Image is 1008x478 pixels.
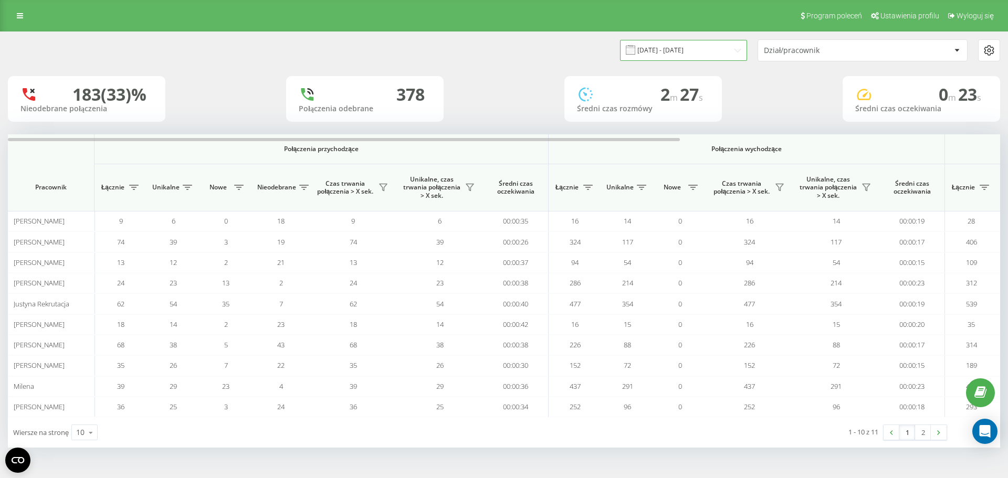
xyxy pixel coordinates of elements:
span: 21 [277,258,285,267]
span: 36 [350,402,357,411]
td: 00:00:23 [879,273,945,293]
span: 23 [958,83,981,105]
span: 437 [744,381,755,391]
span: 406 [966,237,977,247]
td: 00:00:26 [483,231,549,252]
span: 0 [678,278,682,288]
span: Milena [14,381,34,391]
span: 68 [117,340,124,349]
span: s [977,92,981,103]
span: Unikalne [606,183,634,192]
td: 00:00:19 [879,211,945,231]
span: 6 [172,216,175,226]
td: 00:00:36 [483,376,549,397]
span: 39 [170,237,177,247]
span: 25 [170,402,177,411]
span: 0 [678,258,682,267]
span: 6 [438,216,442,226]
span: 38 [170,340,177,349]
span: 226 [744,340,755,349]
span: 24 [277,402,285,411]
td: 00:00:40 [483,293,549,314]
div: Średni czas rozmówy [577,104,709,113]
span: 16 [746,320,753,329]
span: Pracownik [17,183,85,192]
span: 12 [436,258,444,267]
span: 25 [436,402,444,411]
span: 54 [833,258,840,267]
span: Czas trwania połączenia > X sek. [315,179,375,196]
td: 00:00:37 [483,252,549,273]
span: 27 [680,83,703,105]
span: 3 [224,237,228,247]
span: [PERSON_NAME] [14,237,65,247]
span: 43 [277,340,285,349]
span: 54 [624,258,631,267]
span: Program poleceń [806,12,862,20]
span: 152 [744,360,755,370]
span: 152 [570,360,581,370]
span: Połączenia wychodzące [573,145,920,153]
span: 437 [570,381,581,391]
span: 314 [966,340,977,349]
span: 9 [351,216,355,226]
span: 324 [570,237,581,247]
a: 1 [899,425,915,440]
div: 378 [396,84,425,104]
span: [PERSON_NAME] [14,278,65,288]
span: 0 [678,320,682,329]
span: Połączenia przychodzące [122,145,521,153]
span: 252 [744,402,755,411]
td: 00:00:23 [879,376,945,397]
span: [PERSON_NAME] [14,402,65,411]
span: 72 [833,360,840,370]
span: 477 [570,299,581,309]
span: 0 [678,299,682,309]
span: 354 [622,299,633,309]
span: 15 [833,320,840,329]
span: 189 [966,360,977,370]
span: Nieodebrane [257,183,296,192]
td: 00:00:18 [879,397,945,417]
div: Nieodebrane połączenia [20,104,153,113]
span: 13 [350,258,357,267]
span: 74 [350,237,357,247]
span: 88 [833,340,840,349]
span: 62 [350,299,357,309]
span: 291 [622,381,633,391]
span: 13 [117,258,124,267]
span: 0 [678,340,682,349]
span: Łącznie [100,183,126,192]
span: 117 [831,237,842,247]
span: Łącznie [950,183,976,192]
span: 23 [170,278,177,288]
span: 539 [966,299,977,309]
span: 54 [436,299,444,309]
span: 312 [966,278,977,288]
td: 00:00:38 [483,335,549,355]
td: 00:00:38 [483,273,549,293]
span: 0 [678,381,682,391]
td: 00:00:19 [879,293,945,314]
span: 35 [117,360,124,370]
span: [PERSON_NAME] [14,320,65,329]
span: 7 [224,360,228,370]
span: 354 [831,299,842,309]
span: 96 [624,402,631,411]
td: 00:00:17 [879,231,945,252]
span: 24 [117,278,124,288]
span: [PERSON_NAME] [14,216,65,226]
span: 7 [279,299,283,309]
span: 35 [350,360,357,370]
span: 62 [117,299,124,309]
span: 286 [570,278,581,288]
td: 00:00:15 [879,355,945,376]
div: 10 [76,427,85,438]
span: Unikalne, czas trwania połączenia > X sek. [798,175,858,200]
span: 88 [624,340,631,349]
span: 291 [831,381,842,391]
span: Nowe [659,183,685,192]
span: 14 [833,216,840,226]
span: 28 [968,216,975,226]
span: Łącznie [554,183,580,192]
